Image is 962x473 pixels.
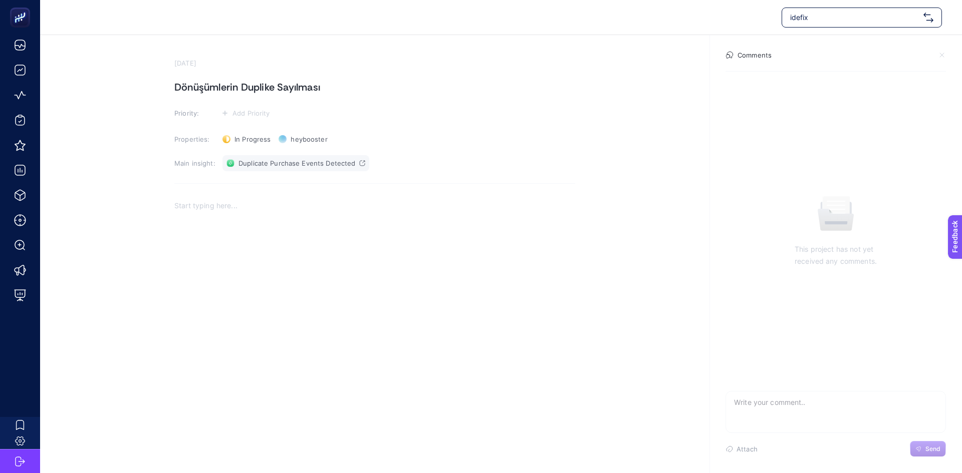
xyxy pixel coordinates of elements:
[232,109,270,117] span: Add Priority
[737,445,758,453] span: Attach
[174,109,216,117] h3: Priority:
[238,159,355,167] span: Duplicate Purchase Events Detected
[925,445,940,453] span: Send
[174,59,196,67] time: [DATE]
[218,107,273,119] button: Add Priority
[174,159,216,167] h3: Main insight:
[910,441,946,457] button: Send
[174,193,575,393] div: Rich Text Editor. Editing area: main
[790,13,919,23] span: idefix
[6,3,38,11] span: Feedback
[174,79,575,95] h1: Dönüşümlerin Duplike Sayılması
[291,135,327,143] span: heybooster
[795,243,877,267] p: This project has not yet received any comments.
[738,51,772,59] h4: Comments
[923,13,933,23] img: svg%3e
[222,155,369,171] a: Duplicate Purchase Events Detected
[234,135,271,143] span: In Progress
[174,135,216,143] h3: Properties:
